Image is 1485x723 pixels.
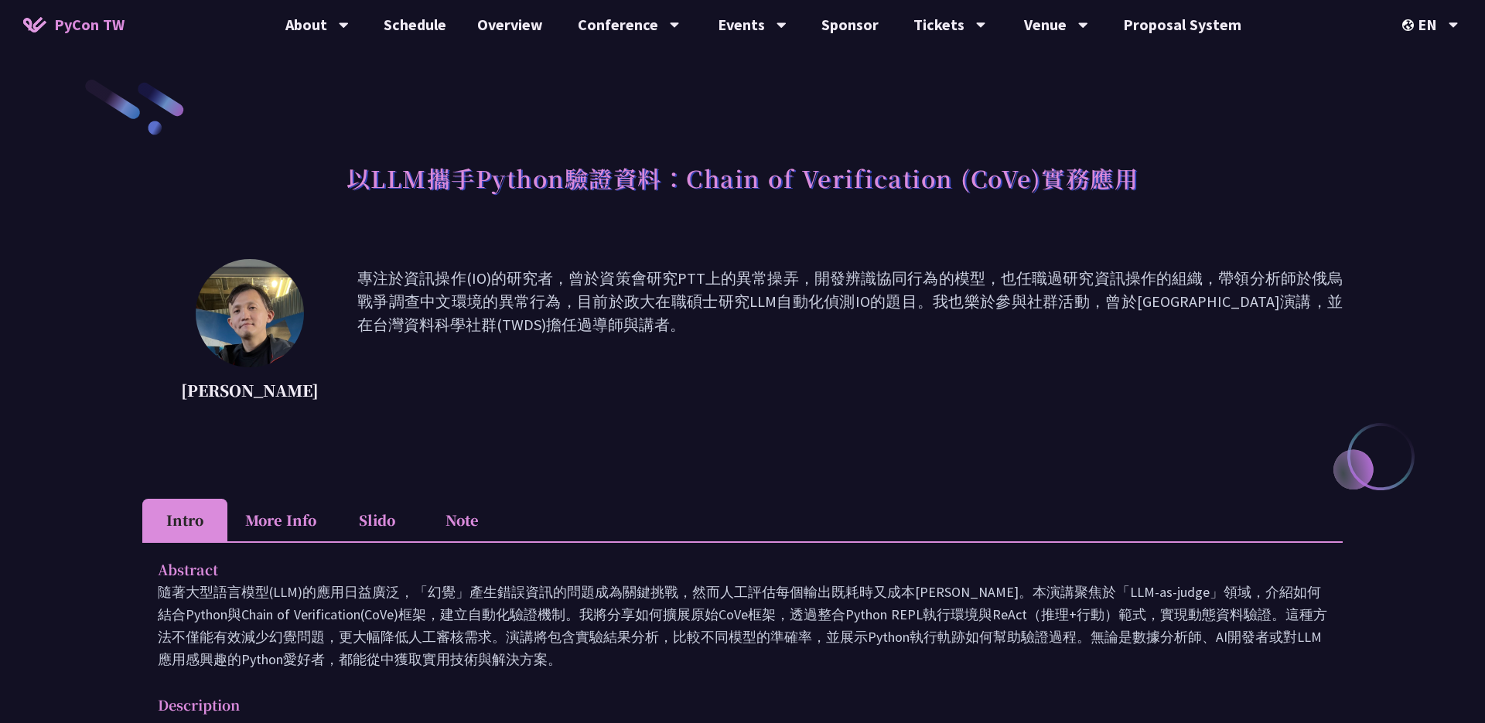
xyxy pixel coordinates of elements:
img: Locale Icon [1402,19,1418,31]
li: Intro [142,499,227,541]
span: PyCon TW [54,13,125,36]
a: PyCon TW [8,5,140,44]
li: Slido [334,499,419,541]
p: [PERSON_NAME] [181,379,319,402]
p: 隨著大型語言模型(LLM)的應用日益廣泛，「幻覺」產生錯誤資訊的問題成為關鍵挑戰，然而人工評估每個輸出既耗時又成本[PERSON_NAME]。本演講聚焦於「LLM-as-judge」領域，介紹如... [158,581,1327,670]
li: Note [419,499,504,541]
img: Kevin Tseng [196,259,304,367]
li: More Info [227,499,334,541]
p: Abstract [158,558,1296,581]
img: Home icon of PyCon TW 2025 [23,17,46,32]
p: 專注於資訊操作(IO)的研究者，曾於資策會研究PTT上的異常操弄，開發辨識協同行為的模型，也任職過研究資訊操作的組織，帶領分析師於俄烏戰爭調查中文環境的異常行為，目前於政大在職碩士研究LLM自動... [357,267,1343,406]
p: Description [158,694,1296,716]
h1: 以LLM攜手Python驗證資料：Chain of Verification (CoVe)實務應用 [346,155,1139,201]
